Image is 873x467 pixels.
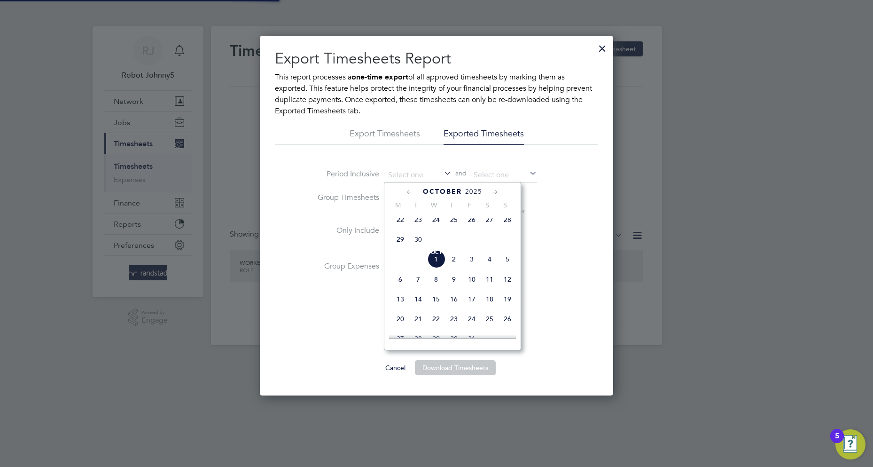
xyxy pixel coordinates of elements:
p: This report processes a of all approved timesheets by marking them as exported. This feature help... [275,71,598,117]
div: 5 [835,436,839,448]
span: 31 [463,330,481,348]
span: October [423,188,462,196]
label: Group Timesheets [309,192,379,214]
span: 27 [391,330,409,348]
span: 14 [409,290,427,308]
span: 25 [481,310,499,328]
p: Loading timesheets [275,327,598,338]
span: 30 [445,330,463,348]
h2: Export Timesheets Report [275,49,598,69]
label: Period Inclusive [309,168,379,181]
input: Select one [385,168,452,182]
span: 27 [481,211,499,229]
span: 28 [499,211,516,229]
label: Group Expenses [309,261,379,285]
span: 2025 [465,188,482,196]
span: 4 [481,250,499,268]
span: 10 [463,270,481,288]
span: 12 [499,270,516,288]
span: 24 [427,211,445,229]
span: M [389,201,407,209]
button: Cancel [378,360,413,375]
span: 25 [445,211,463,229]
span: 3 [463,250,481,268]
span: 16 [445,290,463,308]
span: 29 [427,330,445,348]
li: Export Timesheets [350,128,420,145]
span: 17 [463,290,481,308]
span: 22 [427,310,445,328]
span: 9 [445,270,463,288]
span: 26 [463,211,481,229]
button: Open Resource Center, 5 new notifications [835,429,865,459]
span: 21 [409,310,427,328]
span: F [460,201,478,209]
span: 15 [427,290,445,308]
span: S [496,201,514,209]
span: 23 [445,310,463,328]
span: 8 [427,270,445,288]
span: 13 [391,290,409,308]
span: 5 [499,250,516,268]
span: 24 [463,310,481,328]
li: Exported Timesheets [444,128,524,145]
span: 30 [409,230,427,248]
span: 7 [409,270,427,288]
button: Download Timesheets [415,360,496,375]
span: 2 [445,250,463,268]
span: 20 [391,310,409,328]
span: 18 [481,290,499,308]
span: 26 [499,310,516,328]
span: 6 [391,270,409,288]
span: 19 [499,290,516,308]
label: Only Include [309,225,379,249]
span: and [452,168,470,182]
span: S [478,201,496,209]
span: Oct [427,250,445,255]
span: 11 [481,270,499,288]
span: W [425,201,443,209]
span: 28 [409,330,427,348]
span: 22 [391,211,409,229]
input: Select one [470,168,537,182]
span: 29 [391,230,409,248]
b: one-time export [351,72,408,81]
span: 1 [427,250,445,268]
span: T [407,201,425,209]
span: T [443,201,460,209]
span: 23 [409,211,427,229]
